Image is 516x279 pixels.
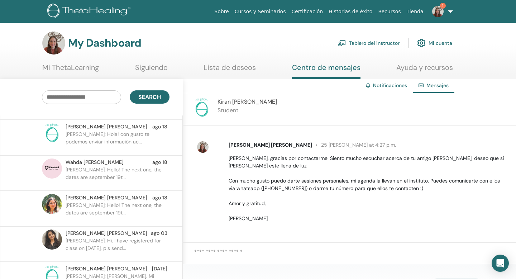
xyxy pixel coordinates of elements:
span: [PERSON_NAME] [PERSON_NAME] [66,123,147,131]
span: 1 [440,3,446,9]
img: default.jpg [42,159,62,179]
a: Certificación [288,5,326,18]
p: [PERSON_NAME]: Hola! con gusto te podemos enviar información ac... [66,131,169,152]
img: default.jpg [42,230,62,250]
p: [PERSON_NAME], gracias por contactarme. Siento mucho escuchar acerca de tu amigo [PERSON_NAME], d... [229,155,508,222]
span: [PERSON_NAME] [PERSON_NAME] [229,142,312,148]
p: Student [218,106,277,115]
img: default.jpg [432,6,444,17]
img: no-photo.png [192,98,212,118]
img: chalkboard-teacher.svg [338,40,346,46]
a: Recursos [375,5,403,18]
span: [PERSON_NAME] [PERSON_NAME] [66,265,147,273]
a: Sobre [211,5,231,18]
span: [DATE] [152,265,167,273]
a: Siguiendo [135,63,168,77]
button: Search [130,90,169,104]
a: Tablero del instructor [338,35,400,51]
img: default.jpg [42,194,62,214]
span: Search [138,93,161,101]
span: ago 18 [152,194,167,202]
span: ago 18 [152,123,167,131]
img: cog.svg [417,37,426,49]
span: [PERSON_NAME] [PERSON_NAME] [66,194,147,202]
span: Kiran [PERSON_NAME] [218,98,277,105]
a: Historias de éxito [326,5,375,18]
span: ago 03 [151,230,167,237]
a: Cursos y Seminarios [232,5,289,18]
div: Open Intercom Messenger [492,255,509,272]
a: Notificaciones [373,82,407,89]
img: logo.png [47,4,133,20]
a: Mi ThetaLearning [42,63,99,77]
a: Mi cuenta [417,35,452,51]
img: default.jpg [197,141,209,153]
h3: My Dashboard [68,37,141,49]
a: Ayuda y recursos [396,63,453,77]
img: default.jpg [42,32,65,55]
p: [PERSON_NAME]: Hi, I have registered for class on [DATE], pls send... [66,237,169,259]
a: Lista de deseos [204,63,256,77]
span: [PERSON_NAME] [PERSON_NAME] [66,230,147,237]
p: [PERSON_NAME]: Hello! The next one, the dates are september 19t... [66,202,169,223]
span: Wahda [PERSON_NAME] [66,159,124,166]
span: Mensajes [426,82,449,89]
span: 25 [PERSON_NAME] at 4:27 p.m. [312,142,396,148]
span: ago 18 [152,159,167,166]
img: no-photo.png [42,123,62,143]
p: [PERSON_NAME]: Hello! The next one, the dates are september 19t... [66,166,169,188]
a: Tienda [404,5,426,18]
a: Centro de mensajes [292,63,360,79]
